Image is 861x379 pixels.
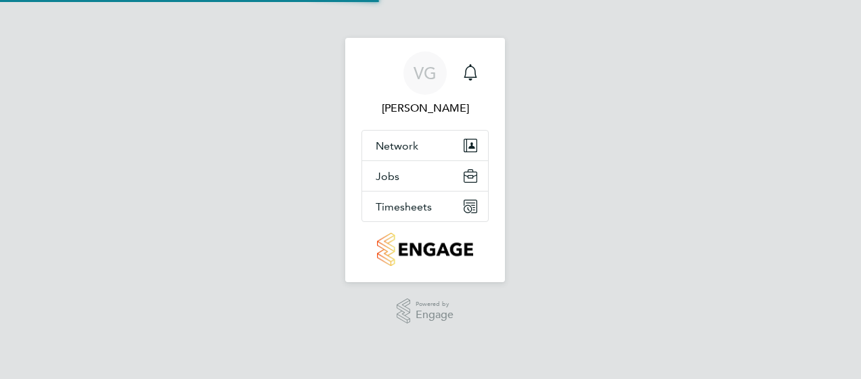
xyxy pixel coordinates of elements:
button: Network [362,131,488,160]
a: VG[PERSON_NAME] [361,51,489,116]
button: Jobs [362,161,488,191]
span: Timesheets [376,200,432,213]
nav: Main navigation [345,38,505,282]
span: Network [376,139,418,152]
a: Go to home page [361,233,489,266]
span: Powered by [416,298,454,310]
span: Victor Gheti [361,100,489,116]
button: Timesheets [362,192,488,221]
span: Engage [416,309,454,321]
span: VG [414,64,437,82]
img: countryside-properties-logo-retina.png [377,233,472,266]
a: Powered byEngage [397,298,454,324]
span: Jobs [376,170,399,183]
